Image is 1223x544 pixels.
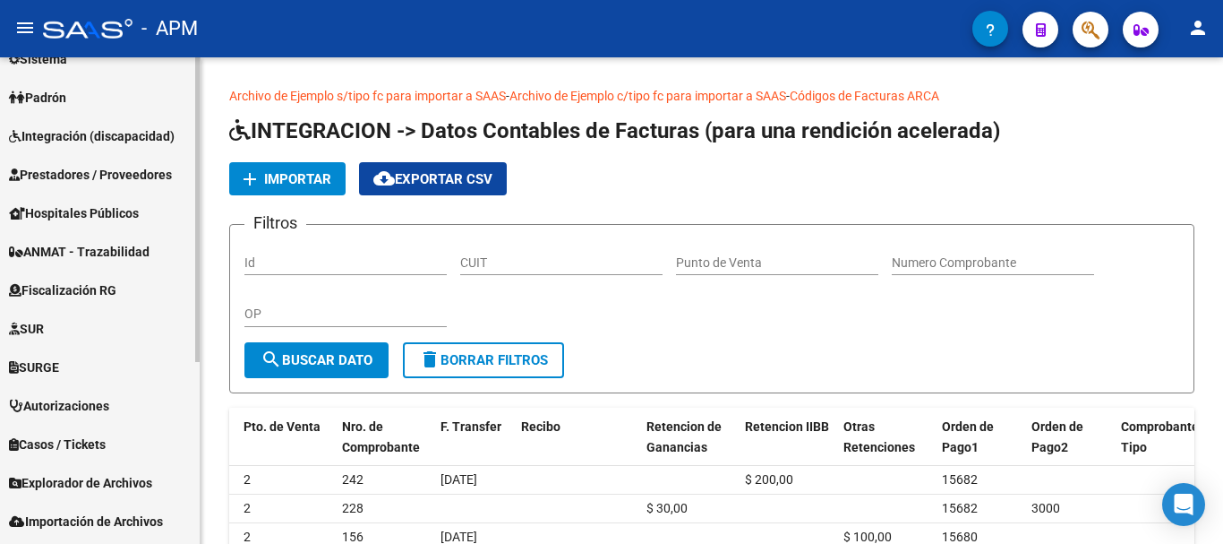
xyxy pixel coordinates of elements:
[403,342,564,378] button: Borrar Filtros
[942,530,978,544] span: 15680
[1187,17,1209,39] mat-icon: person
[261,349,282,370] mat-icon: search
[244,211,306,236] h3: Filtros
[942,472,978,487] span: 15682
[1031,501,1060,515] span: 3000
[419,349,440,370] mat-icon: delete
[836,408,935,467] datatable-header-cell: Otras Retenciones
[646,501,688,515] span: $ 30,00
[9,396,109,416] span: Autorizaciones
[440,530,477,544] span: [DATE]
[1114,408,1194,467] datatable-header-cell: Comprobante Tipo
[419,352,548,368] span: Borrar Filtros
[745,419,829,434] span: Retencion IIBB
[790,89,939,103] a: Códigos de Facturas ARCA
[9,358,59,377] span: SURGE
[229,162,346,195] button: Importar
[745,472,793,487] span: $ 200,00
[244,472,251,487] span: 2
[141,9,198,48] span: - APM
[9,88,66,108] span: Padrón
[236,408,335,467] datatable-header-cell: Pto. de Venta
[1024,408,1114,467] datatable-header-cell: Orden de Pago2
[261,352,372,368] span: Buscar Dato
[935,408,1024,467] datatable-header-cell: Orden de Pago1
[9,203,139,223] span: Hospitales Públicos
[9,281,116,300] span: Fiscalización RG
[639,408,738,467] datatable-header-cell: Retencion de Ganancias
[646,419,722,454] span: Retencion de Ganancias
[342,472,363,487] span: 242
[843,419,915,454] span: Otras Retenciones
[514,408,639,467] datatable-header-cell: Recibo
[9,435,106,454] span: Casos / Tickets
[14,17,36,39] mat-icon: menu
[335,408,433,467] datatable-header-cell: Nro. de Comprobante
[440,472,477,487] span: [DATE]
[359,162,507,195] button: Exportar CSV
[9,242,150,262] span: ANMAT - Trazabilidad
[9,512,163,531] span: Importación de Archivos
[9,165,172,185] span: Prestadores / Proveedores
[244,342,389,378] button: Buscar Dato
[942,419,994,454] span: Orden de Pago1
[239,168,261,190] mat-icon: add
[440,419,501,434] span: F. Transfer
[843,530,892,544] span: $ 100,00
[433,408,514,467] datatable-header-cell: F. Transfer
[738,408,836,467] datatable-header-cell: Retencion IIBB
[373,171,492,187] span: Exportar CSV
[9,319,44,339] span: SUR
[9,473,152,493] span: Explorador de Archivos
[521,419,560,434] span: Recibo
[264,171,331,187] span: Importar
[509,89,786,103] a: Archivo de Ejemplo c/tipo fc para importar a SAAS
[1031,419,1083,454] span: Orden de Pago2
[229,86,1194,106] p: - -
[342,419,420,454] span: Nro. de Comprobante
[342,501,363,515] span: 228
[1121,419,1199,454] span: Comprobante Tipo
[244,419,321,434] span: Pto. de Venta
[244,530,251,544] span: 2
[373,168,395,189] mat-icon: cloud_download
[342,530,363,544] span: 156
[244,501,251,515] span: 2
[9,126,175,146] span: Integración (discapacidad)
[942,501,978,515] span: 15682
[1162,483,1205,526] div: Open Intercom Messenger
[9,49,67,69] span: Sistema
[229,118,1000,143] span: INTEGRACION -> Datos Contables de Facturas (para una rendición acelerada)
[229,89,506,103] a: Archivo de Ejemplo s/tipo fc para importar a SAAS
